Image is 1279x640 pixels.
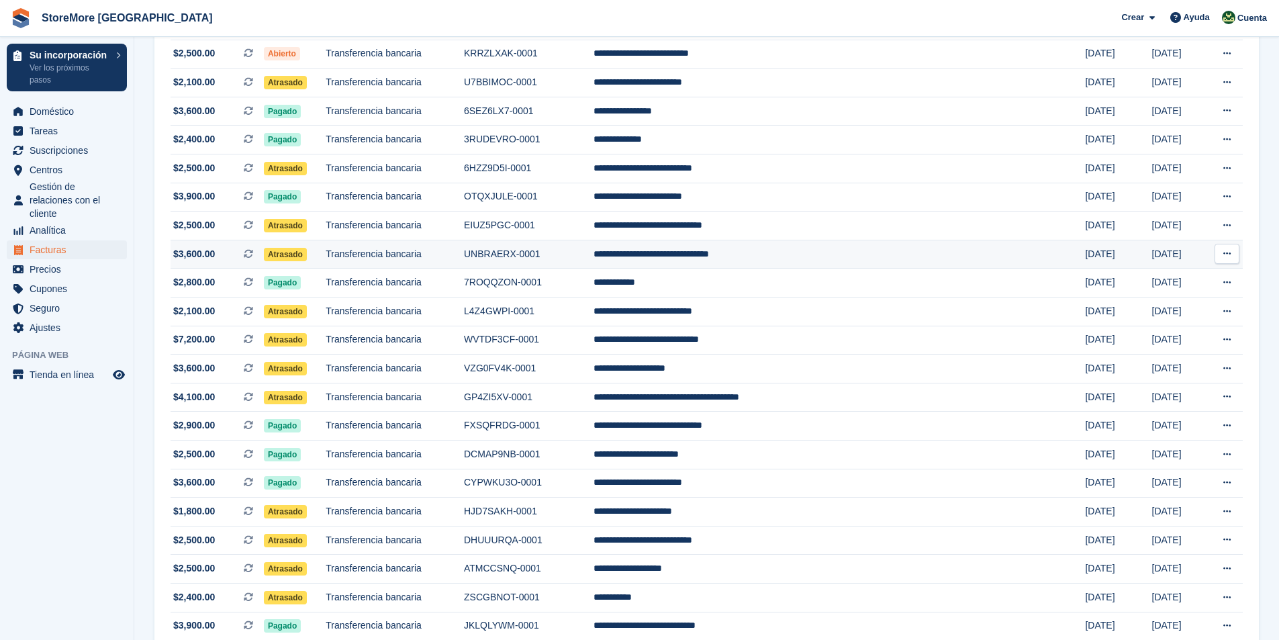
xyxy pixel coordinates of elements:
[264,419,301,432] span: Pagado
[464,126,594,154] td: 3RUDEVRO-0001
[30,102,110,121] span: Doméstico
[30,50,109,60] p: Su incorporación
[326,383,464,412] td: Transferencia bancaria
[326,583,464,612] td: Transferencia bancaria
[7,180,127,220] a: menu
[1085,154,1151,183] td: [DATE]
[1085,441,1151,469] td: [DATE]
[1085,583,1151,612] td: [DATE]
[1085,383,1151,412] td: [DATE]
[7,299,127,318] a: menu
[264,248,307,261] span: Atrasado
[1222,11,1235,24] img: Claudia Cortes
[1152,355,1202,383] td: [DATE]
[30,122,110,140] span: Tareas
[173,304,215,318] span: $2,100.00
[1152,126,1202,154] td: [DATE]
[30,240,110,259] span: Facturas
[264,391,307,404] span: Atrasado
[464,68,594,97] td: U7BBIMOC-0001
[1085,555,1151,584] td: [DATE]
[464,97,594,126] td: 6SEZ6LX7-0001
[1152,240,1202,269] td: [DATE]
[173,533,215,547] span: $2,500.00
[173,161,215,175] span: $2,500.00
[464,498,594,527] td: HJD7SAKH-0001
[464,355,594,383] td: VZG0FV4K-0001
[264,276,301,289] span: Pagado
[1085,298,1151,326] td: [DATE]
[30,161,110,179] span: Centros
[7,221,127,240] a: menu
[1152,469,1202,498] td: [DATE]
[326,555,464,584] td: Transferencia bancaria
[464,40,594,68] td: KRRZLXAK-0001
[264,190,301,203] span: Pagado
[326,298,464,326] td: Transferencia bancaria
[7,161,127,179] a: menu
[464,326,594,355] td: WVTDF3CF-0001
[7,122,127,140] a: menu
[464,383,594,412] td: GP4ZI5XV-0001
[326,212,464,240] td: Transferencia bancaria
[30,299,110,318] span: Seguro
[464,298,594,326] td: L4Z4GWPI-0001
[1184,11,1210,24] span: Ayuda
[264,619,301,633] span: Pagado
[264,562,307,576] span: Atrasado
[464,212,594,240] td: EIUZ5PGC-0001
[264,47,300,60] span: Abierto
[173,418,215,432] span: $2,900.00
[264,591,307,604] span: Atrasado
[464,183,594,212] td: OTQXJULE-0001
[1085,212,1151,240] td: [DATE]
[30,279,110,298] span: Cupones
[173,561,215,576] span: $2,500.00
[1152,97,1202,126] td: [DATE]
[264,534,307,547] span: Atrasado
[30,365,110,384] span: Tienda en línea
[1085,412,1151,441] td: [DATE]
[1085,469,1151,498] td: [DATE]
[464,269,594,298] td: 7ROQQZON-0001
[326,526,464,555] td: Transferencia bancaria
[1152,555,1202,584] td: [DATE]
[1152,40,1202,68] td: [DATE]
[173,218,215,232] span: $2,500.00
[173,504,215,518] span: $1,800.00
[1152,441,1202,469] td: [DATE]
[173,332,215,347] span: $7,200.00
[173,75,215,89] span: $2,100.00
[173,247,215,261] span: $3,600.00
[11,8,31,28] img: stora-icon-8386f47178a22dfd0bd8f6a31ec36ba5ce8667c1dd55bd0f319d3a0aa187defe.svg
[264,505,307,518] span: Atrasado
[464,441,594,469] td: DCMAP9NB-0001
[326,269,464,298] td: Transferencia bancaria
[1152,498,1202,527] td: [DATE]
[7,141,127,160] a: menu
[173,619,215,633] span: $3,900.00
[7,365,127,384] a: menú
[30,141,110,160] span: Suscripciones
[326,183,464,212] td: Transferencia bancaria
[1085,326,1151,355] td: [DATE]
[464,154,594,183] td: 6HZZ9D5I-0001
[173,447,215,461] span: $2,500.00
[1152,68,1202,97] td: [DATE]
[326,469,464,498] td: Transferencia bancaria
[326,126,464,154] td: Transferencia bancaria
[464,469,594,498] td: CYPWKU3O-0001
[1152,212,1202,240] td: [DATE]
[30,221,110,240] span: Analítica
[1085,126,1151,154] td: [DATE]
[264,105,301,118] span: Pagado
[36,7,218,29] a: StoreMore [GEOGRAPHIC_DATA]
[464,526,594,555] td: DHUUURQA-0001
[173,104,215,118] span: $3,600.00
[111,367,127,383] a: Vista previa de la tienda
[326,326,464,355] td: Transferencia bancaria
[1152,154,1202,183] td: [DATE]
[464,612,594,640] td: JKLQLYWM-0001
[326,154,464,183] td: Transferencia bancaria
[326,498,464,527] td: Transferencia bancaria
